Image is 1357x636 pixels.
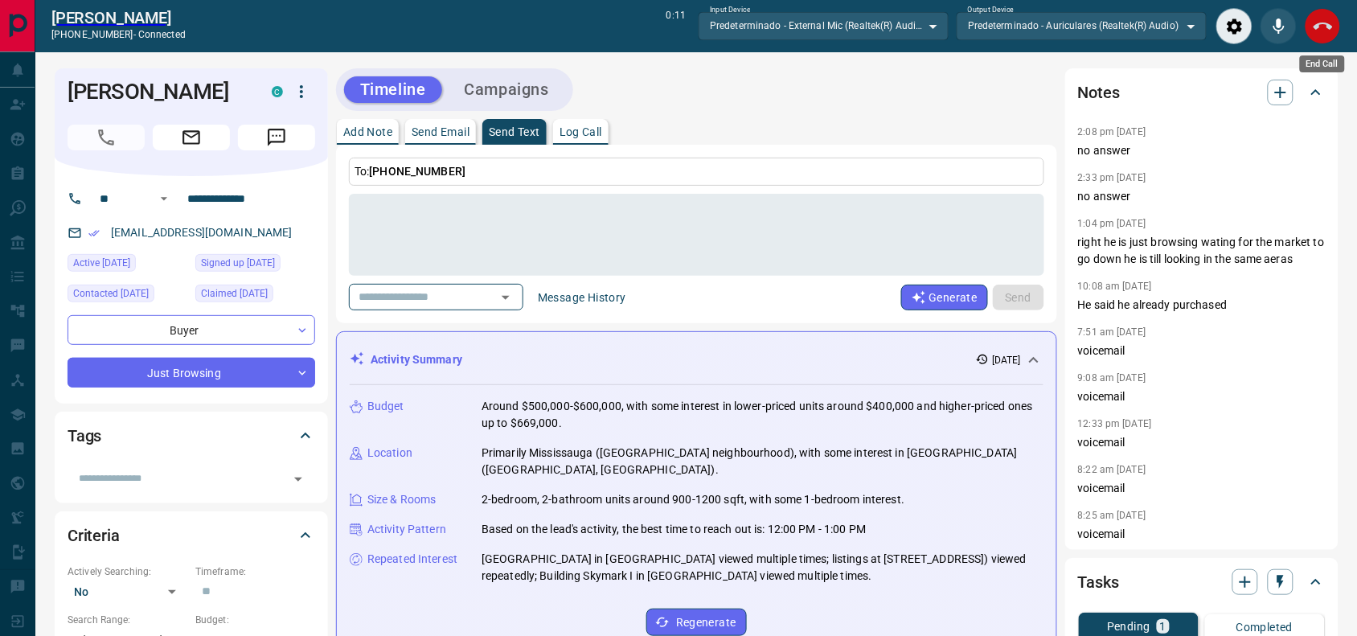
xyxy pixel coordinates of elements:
[1078,480,1326,497] p: voicemail
[1078,418,1152,429] p: 12:33 pm [DATE]
[494,286,517,309] button: Open
[1078,234,1326,268] p: right he is just browsing wating for the market to go down he is till looking in the same aeras
[1216,8,1252,44] div: Audio Settings
[343,126,392,137] p: Add Note
[1078,172,1146,183] p: 2:33 pm [DATE]
[449,76,565,103] button: Campaigns
[957,12,1207,39] div: Predeterminado - Auriculares (Realtek(R) Audio)
[1078,343,1326,359] p: voicemail
[68,254,187,277] div: Sat Oct 04 2025
[68,564,187,579] p: Actively Searching:
[482,491,904,508] p: 2-bedroom, 2-bathroom units around 900-1200 sqft, with some 1-bedroom interest.
[560,126,602,137] p: Log Call
[195,285,315,307] div: Sun Sep 14 2025
[287,468,310,490] button: Open
[1236,622,1293,633] p: Completed
[482,521,866,538] p: Based on the lead's activity, the best time to reach out is: 12:00 PM - 1:00 PM
[68,516,315,555] div: Criteria
[1078,281,1152,292] p: 10:08 am [DATE]
[710,5,751,15] label: Input Device
[350,345,1043,375] div: Activity Summary[DATE]
[68,423,101,449] h2: Tags
[138,29,186,40] span: connected
[1078,326,1146,338] p: 7:51 am [DATE]
[992,353,1021,367] p: [DATE]
[367,521,446,538] p: Activity Pattern
[68,285,187,307] div: Sun Oct 05 2025
[367,398,404,415] p: Budget
[68,79,248,105] h1: [PERSON_NAME]
[1305,8,1341,44] div: End Call
[195,564,315,579] p: Timeframe:
[1078,73,1326,112] div: Notes
[1078,218,1146,229] p: 1:04 pm [DATE]
[1078,188,1326,205] p: no answer
[367,445,412,462] p: Location
[68,416,315,455] div: Tags
[1078,510,1146,521] p: 8:25 am [DATE]
[901,285,988,310] button: Generate
[489,126,540,137] p: Send Text
[528,285,636,310] button: Message History
[1261,8,1297,44] div: Mute
[1078,563,1326,601] div: Tasks
[1078,569,1119,595] h2: Tasks
[1107,621,1150,632] p: Pending
[153,125,230,150] span: Email
[68,315,315,345] div: Buyer
[154,189,174,208] button: Open
[68,613,187,627] p: Search Range:
[1078,434,1326,451] p: voicemail
[1078,372,1146,384] p: 9:08 am [DATE]
[1300,55,1345,72] div: End Call
[344,76,442,103] button: Timeline
[73,285,149,302] span: Contacted [DATE]
[238,125,315,150] span: Message
[1078,126,1146,137] p: 2:08 pm [DATE]
[1160,621,1166,632] p: 1
[646,609,747,636] button: Regenerate
[68,523,120,548] h2: Criteria
[201,255,275,271] span: Signed up [DATE]
[371,351,462,368] p: Activity Summary
[195,254,315,277] div: Tue Oct 04 2022
[51,8,186,27] a: [PERSON_NAME]
[666,8,686,44] p: 0:11
[699,12,949,39] div: Predeterminado - External Mic (Realtek(R) Audio)
[88,228,100,239] svg: Email Verified
[201,285,268,302] span: Claimed [DATE]
[1078,80,1120,105] h2: Notes
[367,551,457,568] p: Repeated Interest
[968,5,1014,15] label: Output Device
[68,358,315,388] div: Just Browsing
[68,125,145,150] span: Call
[367,491,437,508] p: Size & Rooms
[349,158,1044,186] p: To:
[272,86,283,97] div: condos.ca
[51,27,186,42] p: [PHONE_NUMBER] -
[482,445,1043,478] p: Primarily Mississauga ([GEOGRAPHIC_DATA] neighbourhood), with some interest in [GEOGRAPHIC_DATA] ...
[1078,464,1146,475] p: 8:22 am [DATE]
[111,226,293,239] a: [EMAIL_ADDRESS][DOMAIN_NAME]
[1078,526,1326,543] p: voicemail
[68,579,187,605] div: No
[1078,388,1326,405] p: voicemail
[195,613,315,627] p: Budget:
[482,551,1043,585] p: [GEOGRAPHIC_DATA] in [GEOGRAPHIC_DATA] viewed multiple times; listings at [STREET_ADDRESS]) viewe...
[73,255,130,271] span: Active [DATE]
[1078,142,1326,159] p: no answer
[1078,297,1326,314] p: He said he already purchased
[369,165,465,178] span: [PHONE_NUMBER]
[412,126,469,137] p: Send Email
[482,398,1043,432] p: Around $500,000-$600,000, with some interest in lower-priced units around $400,000 and higher-pri...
